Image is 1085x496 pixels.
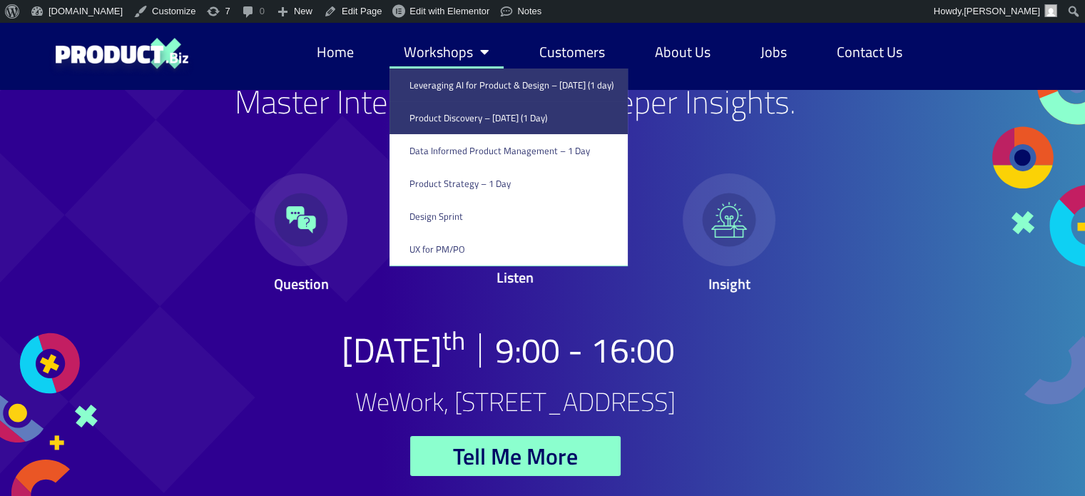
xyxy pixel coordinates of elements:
[496,266,534,288] span: Listen
[274,273,329,295] span: Question
[409,6,489,16] span: Edit with Elementor
[410,436,621,476] a: Tell Me More
[184,86,847,118] h2: Master Interviewing, Gain Deeper Insights.
[708,273,750,295] span: Insight
[453,445,578,467] span: Tell Me More
[495,333,675,368] h2: 9:00 - 16:00
[442,320,465,360] sup: th
[964,6,1040,16] span: [PERSON_NAME]
[342,333,465,368] p: [DATE]
[355,389,676,415] h2: WeWork, [STREET_ADDRESS]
